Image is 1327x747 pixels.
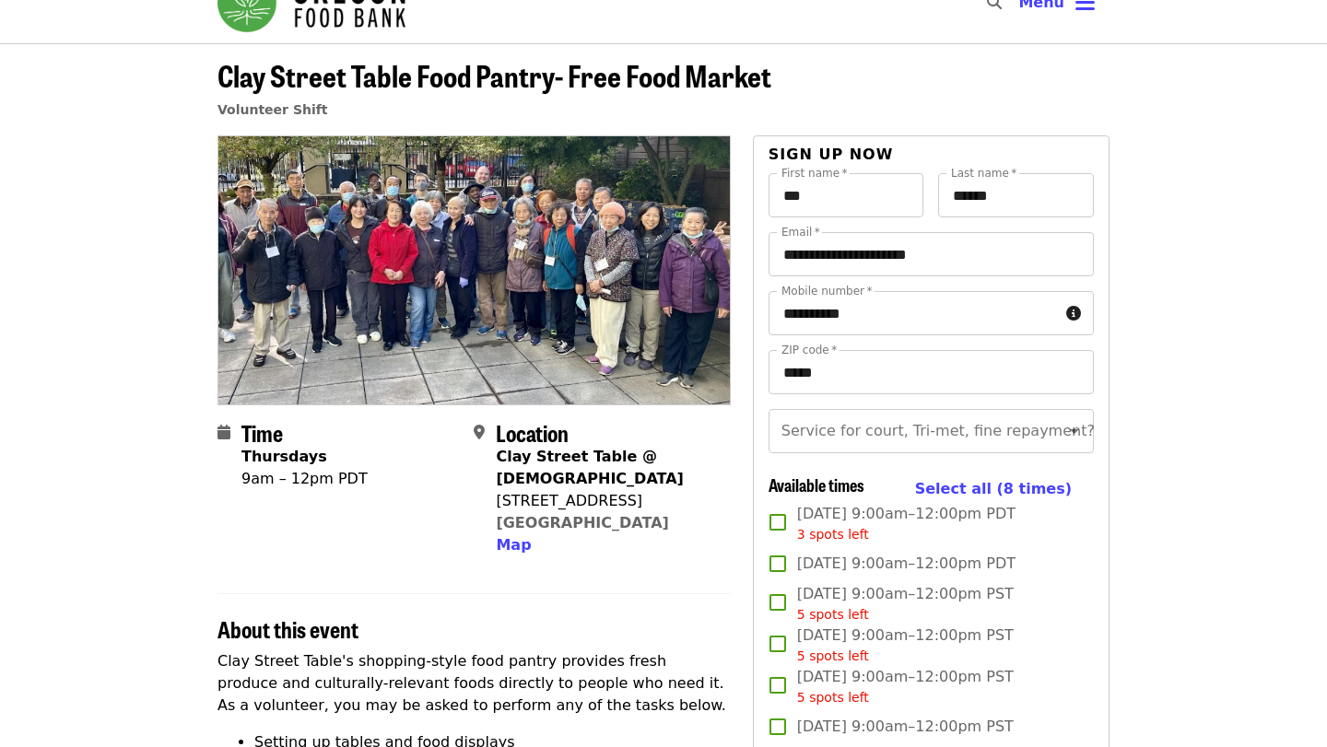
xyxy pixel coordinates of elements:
[218,136,730,403] img: Clay Street Table Food Pantry- Free Food Market organized by Oregon Food Bank
[938,173,1094,217] input: Last name
[781,344,837,356] label: ZIP code
[797,503,1016,544] span: [DATE] 9:00am–12:00pm PDT
[769,146,894,163] span: Sign up now
[241,416,283,449] span: Time
[797,648,869,663] span: 5 spots left
[797,527,869,542] span: 3 spots left
[781,227,820,238] label: Email
[217,650,731,717] p: Clay Street Table's shopping-style food pantry provides fresh produce and culturally-relevant foo...
[1062,418,1087,444] button: Open
[915,480,1072,497] span: Select all (8 times)
[769,173,924,217] input: First name
[797,607,869,622] span: 5 spots left
[474,424,485,441] i: map-marker-alt icon
[241,468,368,490] div: 9am – 12pm PDT
[797,553,1016,575] span: [DATE] 9:00am–12:00pm PDT
[217,53,771,97] span: Clay Street Table Food Pantry- Free Food Market
[241,448,327,465] strong: Thursdays
[769,232,1094,276] input: Email
[797,666,1014,707] span: [DATE] 9:00am–12:00pm PST
[769,291,1059,335] input: Mobile number
[217,102,328,117] a: Volunteer Shift
[951,168,1016,179] label: Last name
[781,168,848,179] label: First name
[769,350,1094,394] input: ZIP code
[496,514,668,531] a: [GEOGRAPHIC_DATA]
[797,690,869,705] span: 5 spots left
[797,624,1014,666] span: [DATE] 9:00am–12:00pm PST
[496,416,569,449] span: Location
[217,613,358,645] span: About this event
[496,534,531,556] button: Map
[496,448,683,487] strong: Clay Street Table @ [DEMOGRAPHIC_DATA]
[496,536,531,554] span: Map
[496,490,715,512] div: [STREET_ADDRESS]
[769,473,864,496] span: Available times
[217,424,230,441] i: calendar icon
[915,475,1072,503] button: Select all (8 times)
[797,583,1014,624] span: [DATE] 9:00am–12:00pm PST
[781,286,872,297] label: Mobile number
[1066,305,1081,322] i: circle-info icon
[797,716,1014,738] span: [DATE] 9:00am–12:00pm PST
